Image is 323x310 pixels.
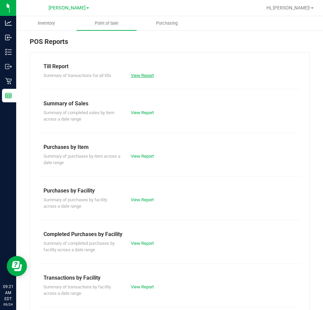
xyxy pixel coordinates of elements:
[29,20,64,26] span: Inventory
[43,73,111,78] span: Summary of transactions for all tills
[3,302,13,307] p: 09/24
[5,92,12,99] inline-svg: Reports
[131,197,154,202] a: View Report
[266,5,310,10] span: Hi, [PERSON_NAME]!
[131,241,154,246] a: View Report
[131,110,154,115] a: View Report
[43,241,115,253] span: Summary of completed purchases by facility across a date range
[131,284,154,289] a: View Report
[30,36,310,52] div: POS Reports
[43,197,107,209] span: Summary of purchases by facility across a date range
[43,143,296,151] div: Purchases by Item
[147,20,187,26] span: Purchasing
[43,274,296,282] div: Transactions by Facility
[16,16,77,30] a: Inventory
[43,110,114,122] span: Summary of completed sales by item across a date range
[131,73,154,78] a: View Report
[131,154,154,159] a: View Report
[43,230,296,238] div: Completed Purchases by Facility
[5,63,12,70] inline-svg: Outbound
[43,154,120,165] span: Summary of purchases by item across a date range
[49,5,86,11] span: [PERSON_NAME]
[5,34,12,41] inline-svg: Inbound
[77,16,137,30] a: Point of Sale
[5,78,12,84] inline-svg: Retail
[86,20,127,26] span: Point of Sale
[5,20,12,26] inline-svg: Analytics
[43,187,296,195] div: Purchases by Facility
[43,62,296,71] div: Till Report
[43,100,296,108] div: Summary of Sales
[137,16,197,30] a: Purchasing
[7,256,27,276] iframe: Resource center
[3,284,13,302] p: 09:21 AM EDT
[5,49,12,55] inline-svg: Inventory
[43,284,111,296] span: Summary of transactions by facility across a date range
